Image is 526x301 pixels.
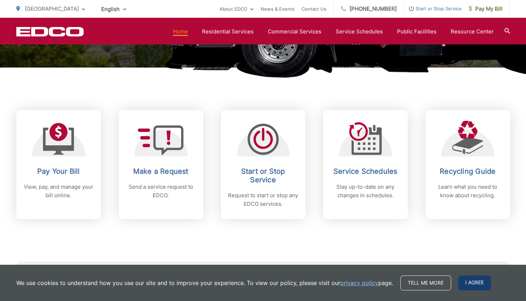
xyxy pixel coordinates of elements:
a: Pay Your Bill View, pay, and manage your bill online. [16,110,101,219]
a: Contact Us [302,5,326,13]
a: Service Schedules Stay up-to-date on any changes in schedules. [323,110,408,219]
span: I agree [458,275,491,290]
h2: Service Schedules [330,167,401,176]
a: Resource Center [451,27,494,36]
a: Public Facilities [397,27,436,36]
a: Make a Request Send a service request to EDCO. [119,110,203,219]
h2: Pay Your Bill [23,167,94,176]
a: News & Events [261,5,294,13]
span: [GEOGRAPHIC_DATA] [25,5,79,12]
h2: Make a Request [126,167,196,176]
span: Pay My Bill [469,5,503,13]
a: Home [173,27,188,36]
a: Recycling Guide Learn what you need to know about recycling. [425,110,510,219]
p: Stay up-to-date on any changes in schedules. [330,183,401,200]
p: Send a service request to EDCO. [126,183,196,200]
p: Learn what you need to know about recycling. [433,183,503,200]
a: Tell me more [400,275,451,290]
h2: Recycling Guide [433,167,503,176]
a: Commercial Services [268,27,321,36]
h2: Start or Stop Service [228,167,298,184]
a: EDCD logo. Return to the homepage. [16,27,84,37]
p: Request to start or stop any EDCO services. [228,191,298,208]
a: Residential Services [202,27,254,36]
span: English [96,3,132,15]
a: About EDCO [219,5,254,13]
p: View, pay, and manage your bill online. [23,183,94,200]
p: We use cookies to understand how you use our site and to improve your experience. To view our pol... [16,279,393,287]
a: privacy policy [340,279,378,287]
a: Service Schedules [336,27,383,36]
